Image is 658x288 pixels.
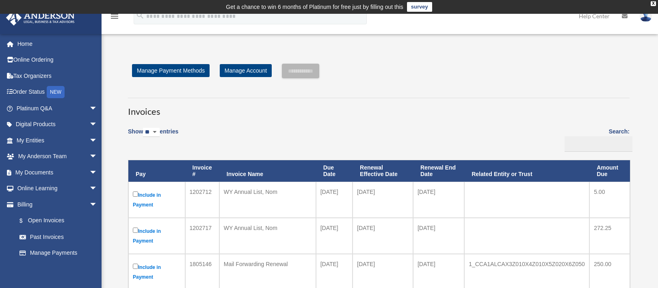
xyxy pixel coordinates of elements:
[224,258,312,270] div: Mail Forwarding Renewal
[89,116,106,133] span: arrow_drop_down
[6,164,110,181] a: My Documentsarrow_drop_down
[6,84,110,101] a: Order StatusNEW
[185,160,219,182] th: Invoice #: activate to sort column ascending
[6,36,110,52] a: Home
[110,11,119,21] i: menu
[6,68,110,84] a: Tax Organizers
[407,2,432,12] a: survey
[6,116,110,133] a: Digital Productsarrow_drop_down
[226,2,403,12] div: Get a chance to win 6 months of Platinum for free just by filling out this
[589,218,630,254] td: 272.25
[6,196,106,213] a: Billingarrow_drop_down
[565,136,632,152] input: Search:
[6,52,110,68] a: Online Ordering
[6,132,110,148] a: My Entitiesarrow_drop_down
[185,182,219,218] td: 1202712
[6,148,110,165] a: My Anderson Teamarrow_drop_down
[89,164,106,181] span: arrow_drop_down
[133,262,181,282] label: Include in Payment
[224,222,312,234] div: WY Annual List, Nom
[128,98,630,118] h3: Invoices
[353,182,413,218] td: [DATE]
[185,218,219,254] td: 1202717
[589,182,630,218] td: 5.00
[589,160,630,182] th: Amount Due: activate to sort column ascending
[89,181,106,197] span: arrow_drop_down
[220,64,272,77] a: Manage Account
[464,160,589,182] th: Related Entity or Trust: activate to sort column ascending
[133,228,138,233] input: Include in Payment
[4,10,77,26] img: Anderson Advisors Platinum Portal
[132,64,210,77] a: Manage Payment Methods
[89,196,106,213] span: arrow_drop_down
[24,216,28,226] span: $
[89,148,106,165] span: arrow_drop_down
[6,100,110,116] a: Platinum Q&Aarrow_drop_down
[110,14,119,21] a: menu
[133,191,138,197] input: Include in Payment
[353,160,413,182] th: Renewal Effective Date: activate to sort column ascending
[128,160,185,182] th: Pay: activate to sort column descending
[133,264,138,269] input: Include in Payment
[316,160,353,182] th: Due Date: activate to sort column ascending
[640,10,652,22] img: User Pic
[353,218,413,254] td: [DATE]
[11,213,102,229] a: $Open Invoices
[316,218,353,254] td: [DATE]
[128,127,178,145] label: Show entries
[413,182,464,218] td: [DATE]
[133,190,181,210] label: Include in Payment
[316,182,353,218] td: [DATE]
[89,132,106,149] span: arrow_drop_down
[413,160,464,182] th: Renewal End Date: activate to sort column ascending
[11,229,106,245] a: Past Invoices
[11,245,106,261] a: Manage Payments
[219,160,316,182] th: Invoice Name: activate to sort column ascending
[47,86,65,98] div: NEW
[562,127,630,152] label: Search:
[133,226,181,246] label: Include in Payment
[143,128,160,137] select: Showentries
[6,181,110,197] a: Online Learningarrow_drop_down
[89,100,106,117] span: arrow_drop_down
[413,218,464,254] td: [DATE]
[224,186,312,198] div: WY Annual List, Nom
[651,1,656,6] div: close
[136,11,145,20] i: search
